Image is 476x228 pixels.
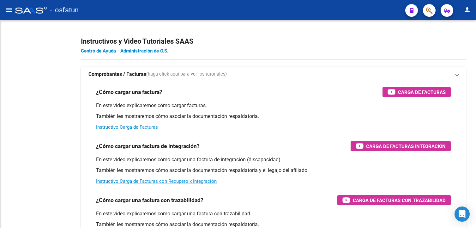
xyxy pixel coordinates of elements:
a: Instructivo Carga de Facturas [96,124,158,130]
h2: Instructivos y Video Tutoriales SAAS [81,35,466,47]
button: Carga de Facturas Integración [351,141,451,151]
span: - osfatun [50,3,79,17]
span: Carga de Facturas [398,88,446,96]
p: En este video explicaremos cómo cargar una factura con trazabilidad. [96,210,451,217]
span: (haga click aquí para ver los tutoriales) [146,71,227,78]
mat-icon: menu [5,6,13,14]
a: Instructivo Carga de Facturas con Recupero x Integración [96,178,217,184]
div: Open Intercom Messenger [455,206,470,222]
button: Carga de Facturas con Trazabilidad [337,195,451,205]
p: En este video explicaremos cómo cargar facturas. [96,102,451,109]
button: Carga de Facturas [383,87,451,97]
strong: Comprobantes / Facturas [88,71,146,78]
span: Carga de Facturas Integración [366,142,446,150]
p: También les mostraremos cómo asociar la documentación respaldatoria y el legajo del afiliado. [96,167,451,174]
h3: ¿Cómo cargar una factura de integración? [96,142,200,151]
a: Centro de Ayuda - Administración de O.S. [81,48,168,54]
mat-expansion-panel-header: Comprobantes / Facturas(haga click aquí para ver los tutoriales) [81,67,466,82]
p: En este video explicaremos cómo cargar una factura de integración (discapacidad). [96,156,451,163]
h3: ¿Cómo cargar una factura? [96,88,162,96]
p: También les mostraremos cómo asociar la documentación respaldatoria. [96,221,451,228]
h3: ¿Cómo cargar una factura con trazabilidad? [96,196,203,205]
span: Carga de Facturas con Trazabilidad [353,196,446,204]
p: También les mostraremos cómo asociar la documentación respaldatoria. [96,113,451,120]
mat-icon: person [463,6,471,14]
